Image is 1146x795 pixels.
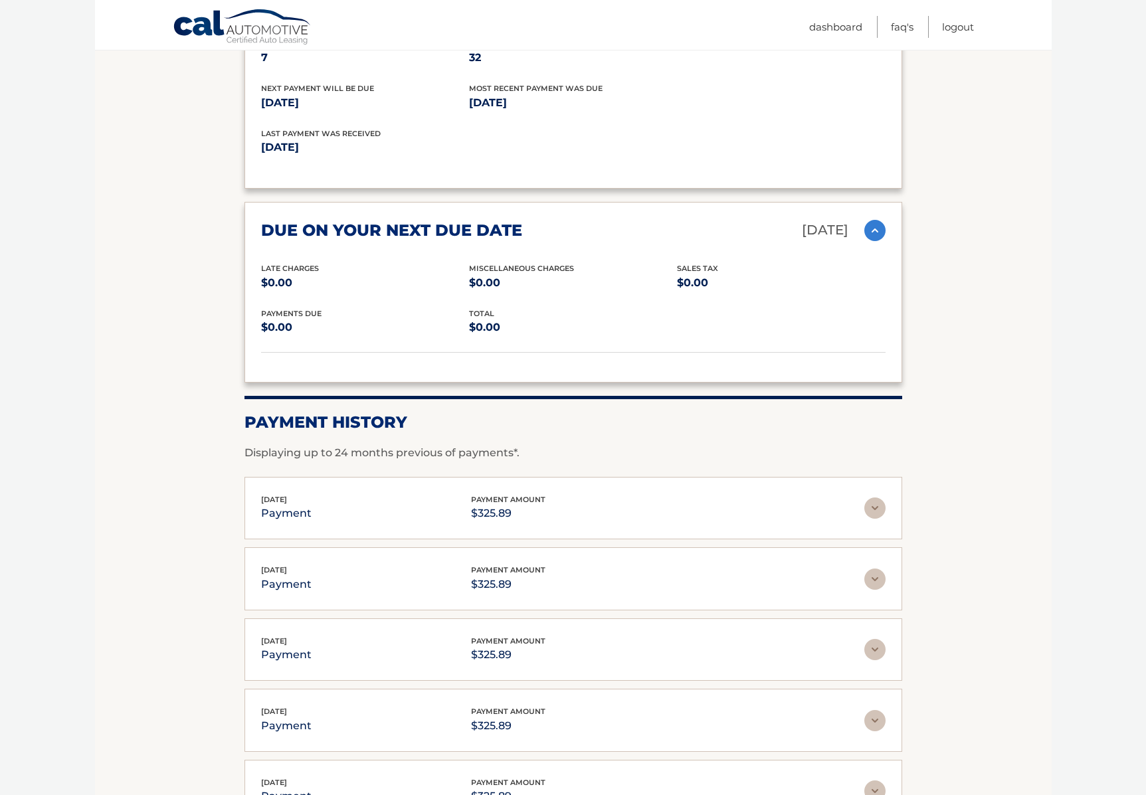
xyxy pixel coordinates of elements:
[864,569,886,590] img: accordion-rest.svg
[471,778,545,787] span: payment amount
[471,504,545,523] p: $325.89
[471,495,545,504] span: payment amount
[802,219,848,242] p: [DATE]
[261,646,312,664] p: payment
[471,717,545,735] p: $325.89
[891,16,913,38] a: FAQ's
[809,16,862,38] a: Dashboard
[261,778,287,787] span: [DATE]
[261,318,469,337] p: $0.00
[261,495,287,504] span: [DATE]
[469,318,677,337] p: $0.00
[261,717,312,735] p: payment
[261,575,312,594] p: payment
[261,138,573,157] p: [DATE]
[261,565,287,574] span: [DATE]
[471,646,545,664] p: $325.89
[864,497,886,519] img: accordion-rest.svg
[471,636,545,646] span: payment amount
[469,84,603,93] span: Most Recent Payment Was Due
[469,309,494,318] span: total
[261,274,469,292] p: $0.00
[471,707,545,716] span: payment amount
[677,264,718,273] span: Sales Tax
[469,94,677,112] p: [DATE]
[261,707,287,716] span: [DATE]
[469,274,677,292] p: $0.00
[942,16,974,38] a: Logout
[261,636,287,646] span: [DATE]
[244,412,902,432] h2: Payment History
[469,264,574,273] span: Miscellaneous Charges
[261,48,469,67] p: 7
[244,445,902,461] p: Displaying up to 24 months previous of payments*.
[261,504,312,523] p: payment
[864,220,886,241] img: accordion-active.svg
[261,84,374,93] span: Next Payment will be due
[471,575,545,594] p: $325.89
[173,9,312,47] a: Cal Automotive
[261,94,469,112] p: [DATE]
[677,274,885,292] p: $0.00
[261,309,322,318] span: Payments Due
[469,48,677,67] p: 32
[261,129,381,138] span: Last Payment was received
[864,710,886,731] img: accordion-rest.svg
[261,221,522,240] h2: due on your next due date
[864,639,886,660] img: accordion-rest.svg
[261,264,319,273] span: Late Charges
[471,565,545,574] span: payment amount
